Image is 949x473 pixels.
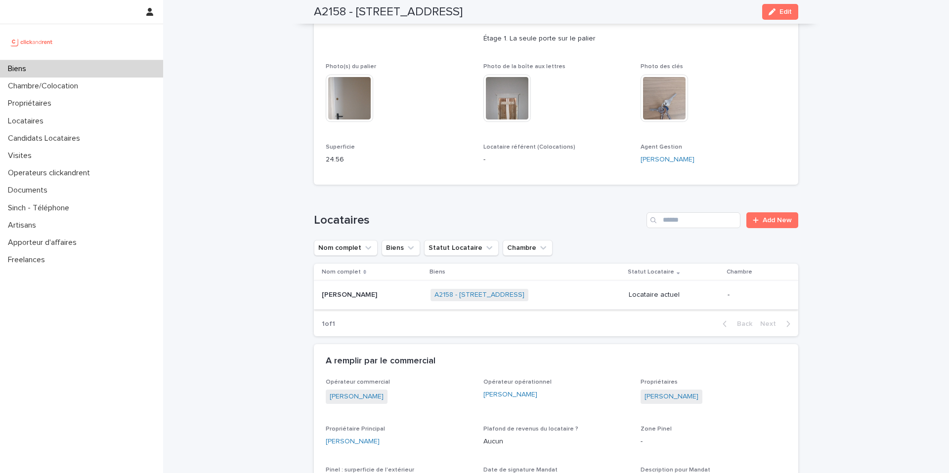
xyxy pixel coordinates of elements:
[760,320,782,327] span: Next
[641,64,683,70] span: Photo des clés
[647,212,740,228] input: Search
[762,4,798,20] button: Edit
[314,281,798,310] tr: [PERSON_NAME][PERSON_NAME] A2158 - [STREET_ADDRESS] Locataire actuel-
[728,291,782,299] p: -
[4,134,88,143] p: Candidats Locataires
[4,168,98,178] p: Operateurs clickandrent
[322,267,361,277] p: Nom complet
[4,99,59,108] p: Propriétaires
[483,64,565,70] span: Photo de la boîte aux lettres
[483,379,552,385] span: Opérateur opérationnel
[326,467,414,473] span: Pinel : surperficie de l'extérieur
[503,240,553,256] button: Chambre
[326,64,376,70] span: Photo(s) du palier
[314,312,343,336] p: 1 of 1
[326,356,435,367] h2: A remplir par le commercial
[326,144,355,150] span: Superficie
[629,291,720,299] p: Locataire actuel
[483,144,575,150] span: Locataire référent (Colocations)
[8,32,56,52] img: UCB0brd3T0yccxBKYDjQ
[641,436,786,447] p: -
[434,291,524,299] a: A2158 - [STREET_ADDRESS]
[779,8,792,15] span: Edit
[4,186,55,195] p: Documents
[727,267,752,277] p: Chambre
[483,426,578,432] span: Plafond de revenus du locataire ?
[746,212,798,228] a: Add New
[628,267,674,277] p: Statut Locataire
[314,5,463,19] h2: A2158 - [STREET_ADDRESS]
[763,217,792,224] span: Add New
[424,240,499,256] button: Statut Locataire
[4,64,34,74] p: Biens
[645,392,698,402] a: [PERSON_NAME]
[4,238,85,247] p: Apporteur d'affaires
[715,319,756,328] button: Back
[641,379,678,385] span: Propriétaires
[4,255,53,265] p: Freelances
[4,117,51,126] p: Locataires
[483,155,629,165] p: -
[641,467,710,473] span: Description pour Mandat
[314,213,643,228] h1: Locataires
[326,379,390,385] span: Opérateur commercial
[326,436,380,447] a: [PERSON_NAME]
[483,390,537,400] a: [PERSON_NAME]
[641,144,682,150] span: Agent Gestion
[483,467,558,473] span: Date de signature Mandat
[326,426,385,432] span: Propriétaire Principal
[483,436,629,447] p: Aucun
[641,426,672,432] span: Zone Pinel
[382,240,420,256] button: Biens
[4,81,86,91] p: Chambre/Colocation
[731,320,752,327] span: Back
[314,240,378,256] button: Nom complet
[756,319,798,328] button: Next
[330,392,384,402] a: [PERSON_NAME]
[4,221,44,230] p: Artisans
[322,289,379,299] p: [PERSON_NAME]
[4,203,77,213] p: Sinch - Téléphone
[430,267,445,277] p: Biens
[326,155,472,165] p: 24.56
[641,155,694,165] a: [PERSON_NAME]
[4,151,40,160] p: Visites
